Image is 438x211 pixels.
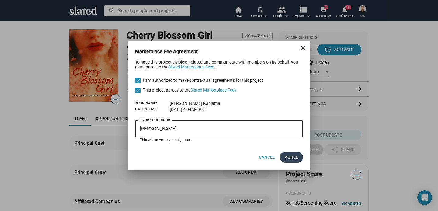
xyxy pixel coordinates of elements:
dt: Your Name: [135,101,170,106]
mat-hint: This will serve as your signature [140,138,192,143]
div: To have this project visible on Slated and communicate with members on its behalf, you must agree... [135,60,303,69]
span: I am authorized to make contractual agreements for this project [143,77,263,84]
span: [PERSON_NAME] [170,101,202,106]
dt: Date & Time: [135,107,170,112]
span: This project agrees to the [143,86,236,94]
span: AGREE [285,152,298,163]
span: Cancel [259,152,275,163]
button: AGREE [280,152,303,163]
span: Kaplama [203,101,220,106]
mat-icon: close [300,44,307,52]
a: Slated Marketplace Fees [190,88,236,92]
a: Slated Marketplace Fees [168,64,214,69]
button: Cancel [254,152,280,163]
dd: [DATE] 4:04AM PST [170,107,206,112]
h3: Marketplace Fee Agreement [135,48,206,55]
